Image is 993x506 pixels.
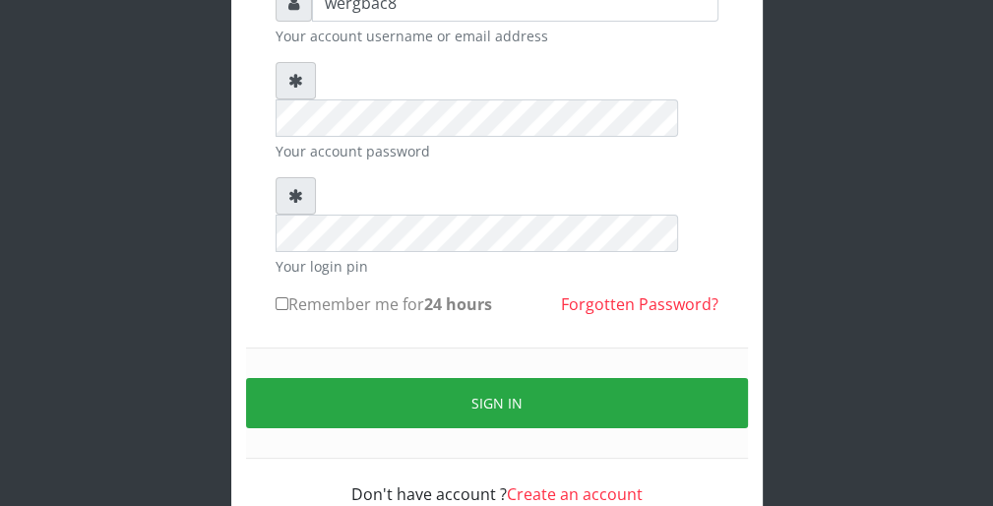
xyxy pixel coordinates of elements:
a: Create an account [507,483,643,505]
small: Your account username or email address [276,26,718,46]
input: Remember me for24 hours [276,297,288,310]
div: Don't have account ? [276,459,718,506]
small: Your login pin [276,256,718,277]
b: 24 hours [424,293,492,315]
a: Forgotten Password? [561,293,718,315]
small: Your account password [276,141,718,161]
button: Sign in [246,378,748,428]
label: Remember me for [276,292,492,316]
